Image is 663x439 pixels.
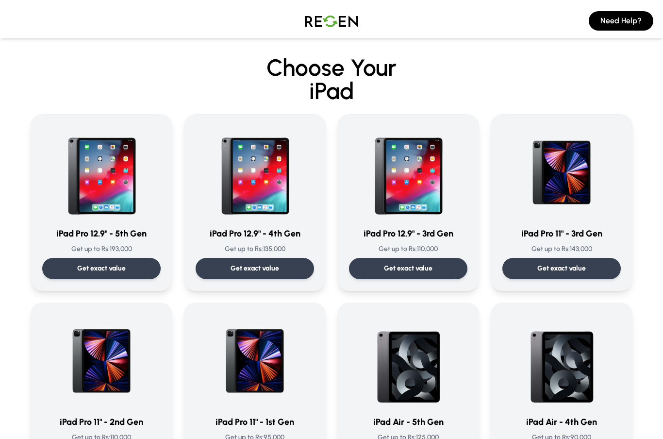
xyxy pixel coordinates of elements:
[349,223,467,237] h3: iPad Pro 12.9" - 3rd Gen
[502,412,621,425] h3: iPad Air - 4th Gen
[349,412,467,425] h3: iPad Air - 5th Gen
[55,122,148,216] img: iPad Pro 12.9-inch - 5th Generation (2021)
[349,241,467,251] p: Get up to Rs: 110,000
[208,311,301,404] img: iPad Pro 11-inch - 1st Generation (2018)
[362,311,455,404] img: iPad Air - 5th Generation (2022)
[42,241,161,251] p: Get up to Rs: 193,000
[31,76,632,99] span: iPad
[42,429,161,439] p: Get up to Rs: 110,000
[42,223,161,237] h3: iPad Pro 12.9" - 5th Gen
[196,412,314,425] h3: iPad Pro 11" - 1st Gen
[196,241,314,251] p: Get up to Rs: 135,000
[77,260,126,270] p: Get exact value
[515,311,608,404] img: iPad Air - 4th Generation (2020)
[349,429,467,439] p: Get up to Rs: 125,000
[55,311,148,404] img: iPad Pro 11-inch - 2nd Generation (2020)
[589,8,653,27] button: Need Help?
[502,241,621,251] p: Get up to Rs: 143,000
[384,260,432,270] p: Get exact value
[515,122,608,216] img: iPad Pro 11-inch - 3rd Generation (2021)
[298,4,365,31] img: Logo
[266,50,397,78] span: Choose Your
[208,122,301,216] img: iPad Pro 12.9-inch - 4th Generation (2020)
[196,429,314,439] p: Get up to Rs: 95,000
[362,122,455,216] img: iPad Pro 12.9-inch - 3rd Generation (2018)
[502,223,621,237] h3: iPad Pro 11" - 3rd Gen
[42,412,161,425] h3: iPad Pro 11" - 2nd Gen
[502,429,621,439] p: Get up to Rs: 90,000
[537,260,586,270] p: Get exact value
[231,260,279,270] p: Get exact value
[196,223,314,237] h3: iPad Pro 12.9" - 4th Gen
